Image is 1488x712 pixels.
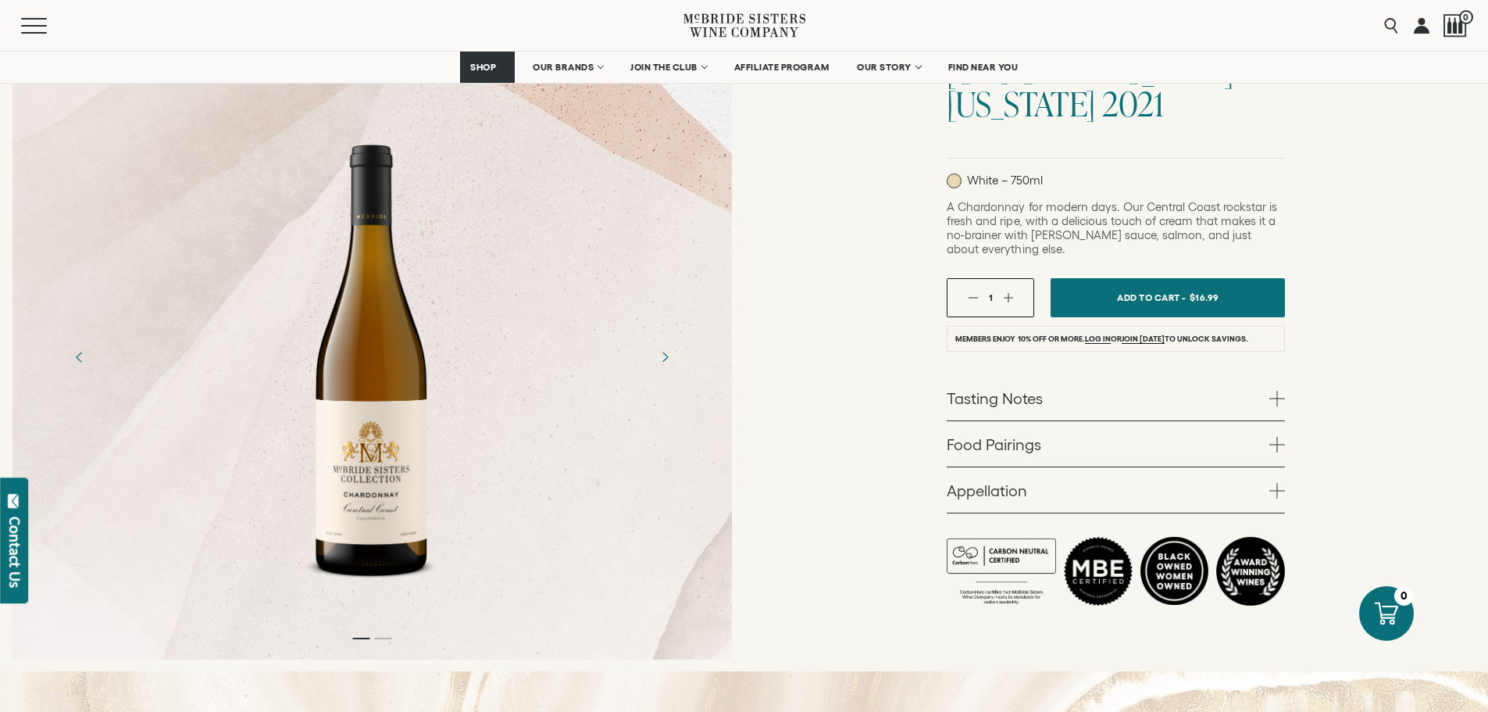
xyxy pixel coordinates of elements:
[533,62,594,73] span: OUR BRANDS
[1394,586,1414,606] div: 0
[1117,286,1186,309] span: Add To Cart -
[1122,335,1165,344] a: join [DATE]
[470,62,497,73] span: SHOP
[460,52,515,83] a: SHOP
[59,337,100,377] button: Previous
[21,18,77,34] button: Mobile Menu Trigger
[947,421,1285,467] a: Food Pairings
[1190,286,1219,309] span: $16.99
[630,62,698,73] span: JOIN THE CLUB
[857,62,912,73] span: OUR STORY
[644,337,685,377] button: Next
[7,517,23,588] div: Contact Us
[724,52,840,83] a: AFFILIATE PROGRAM
[1085,335,1111,344] a: Log in
[734,62,830,73] span: AFFILIATE PROGRAM
[947,200,1285,256] p: A Chardonnay for modern days. Our Central Coast rockstar is fresh and ripe, with a delicious touc...
[938,52,1029,83] a: FIND NEAR YOU
[352,638,369,639] li: Page dot 1
[947,174,1043,188] p: White – 750ml
[620,52,716,83] a: JOIN THE CLUB
[947,467,1285,513] a: Appellation
[948,62,1019,73] span: FIND NEAR YOU
[947,326,1285,352] li: Members enjoy 10% off or more. or to unlock savings.
[847,52,930,83] a: OUR STORY
[374,638,391,639] li: Page dot 2
[989,292,993,302] span: 1
[947,375,1285,420] a: Tasting Notes
[523,52,612,83] a: OUR BRANDS
[1051,278,1285,317] button: Add To Cart - $16.99
[1459,10,1473,24] span: 0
